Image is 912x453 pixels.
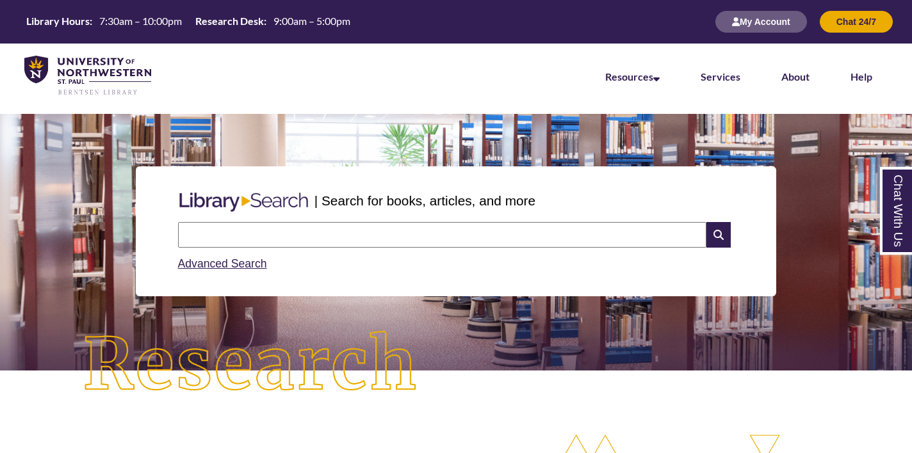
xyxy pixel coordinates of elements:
[706,222,731,248] i: Search
[173,187,314,217] img: Libary Search
[45,294,456,436] img: Research
[21,14,355,29] a: Hours Today
[99,15,182,27] span: 7:30am – 10:00pm
[314,191,535,211] p: | Search for books, articles, and more
[715,16,807,27] a: My Account
[820,16,893,27] a: Chat 24/7
[21,14,355,28] table: Hours Today
[273,15,350,27] span: 9:00am – 5:00pm
[820,11,893,33] button: Chat 24/7
[781,70,810,83] a: About
[178,257,267,270] a: Advanced Search
[190,14,268,28] th: Research Desk:
[701,70,740,83] a: Services
[24,56,151,96] img: UNWSP Library Logo
[715,11,807,33] button: My Account
[21,14,94,28] th: Library Hours:
[851,70,872,83] a: Help
[605,70,660,83] a: Resources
